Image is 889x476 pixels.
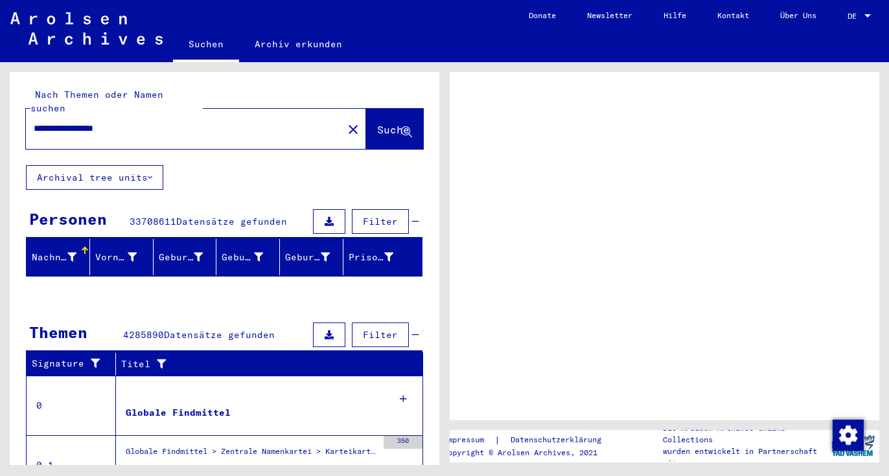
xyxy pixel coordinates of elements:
p: wurden entwickelt in Partnerschaft mit [663,446,825,469]
span: Datensätze gefunden [164,329,275,341]
div: Geburt‏ [222,247,279,267]
div: Nachname [32,251,76,264]
div: Geburtsdatum [285,247,346,267]
span: Filter [363,329,398,341]
div: Prisoner # [349,251,393,264]
div: Signature [32,354,119,374]
div: Geburtsname [159,247,220,267]
span: DE [848,12,862,21]
mat-header-cell: Geburt‏ [216,239,280,275]
img: Zustimmung ändern [833,420,864,451]
a: Suchen [173,28,239,62]
div: Prisoner # [349,247,410,267]
div: Personen [29,207,107,231]
div: Titel [121,354,410,374]
img: yv_logo.png [829,429,877,462]
div: Globale Findmittel [126,406,231,420]
td: 0 [27,376,116,435]
div: Globale Findmittel > Zentrale Namenkartei > Karteikarten, die im Rahmen der sequentiellen Massend... [126,446,377,464]
mat-header-cell: Geburtsname [154,239,217,275]
mat-label: Nach Themen oder Namen suchen [30,89,163,114]
button: Filter [352,209,409,234]
a: Datenschutzerklärung [500,433,617,447]
button: Suche [366,109,423,149]
mat-header-cell: Vorname [90,239,154,275]
mat-header-cell: Geburtsdatum [280,239,343,275]
div: Vorname [95,251,137,264]
button: Filter [352,323,409,347]
div: Nachname [32,247,93,267]
button: Archival tree units [26,165,163,190]
div: Signature [32,357,106,370]
div: 350 [384,436,422,449]
span: Filter [363,216,398,227]
mat-icon: close [345,122,361,137]
a: Archiv erkunden [239,28,358,60]
span: Datensätze gefunden [176,216,287,227]
div: Vorname [95,247,153,267]
div: | [443,433,617,447]
span: Suche [377,123,410,136]
img: Arolsen_neg.svg [10,12,163,45]
span: 33708611 [130,216,176,227]
p: Die Arolsen Archives Online-Collections [663,422,825,446]
div: Titel [121,357,397,371]
div: Geburt‏ [222,251,263,264]
div: Themen [29,321,87,344]
p: Copyright © Arolsen Archives, 2021 [443,447,617,459]
div: Geburtsname [159,251,203,264]
mat-header-cell: Nachname [27,239,90,275]
a: Impressum [443,433,494,447]
div: Geburtsdatum [285,251,330,264]
span: 4285890 [123,329,164,341]
mat-header-cell: Prisoner # [343,239,422,275]
button: Clear [340,116,366,142]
